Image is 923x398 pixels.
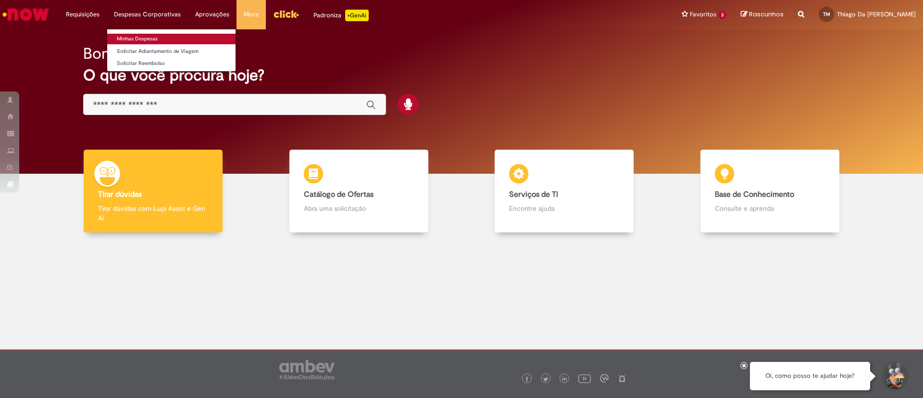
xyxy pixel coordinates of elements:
[83,67,840,84] h2: O que você procura hoje?
[509,190,558,199] b: Serviços de TI
[83,45,193,62] h2: Bom dia, Thiago
[114,10,181,19] span: Despesas Corporativas
[880,362,909,391] button: Iniciar Conversa de Suporte
[244,10,259,19] span: More
[50,150,256,233] a: Tirar dúvidas Tirar dúvidas com Lupi Assist e Gen Ai
[718,11,726,19] span: 3
[543,377,548,382] img: logo_footer_twitter.png
[304,204,414,213] p: Abra uma solicitação
[66,10,100,19] span: Requisições
[600,374,609,383] img: logo_footer_workplace.png
[618,374,626,383] img: logo_footer_naosei.png
[273,7,299,21] img: click_logo_yellow_360x200.png
[195,10,229,19] span: Aprovações
[715,204,825,213] p: Consulte e aprenda
[461,150,667,233] a: Serviços de TI Encontre ajuda
[741,10,784,19] a: Rascunhos
[578,372,591,385] img: logo_footer_youtube.png
[345,10,369,21] p: +GenAi
[304,190,374,199] b: Catálogo de Ofertas
[107,34,236,44] a: Minhas Despesas
[524,377,529,382] img: logo_footer_facebook.png
[749,10,784,19] span: Rascunhos
[107,58,236,69] a: Solicitar Reembolso
[562,376,567,382] img: logo_footer_linkedin.png
[509,204,619,213] p: Encontre ajuda
[279,360,335,379] img: logo_footer_ambev_rotulo_gray.png
[313,10,369,21] div: Padroniza
[715,190,794,199] b: Base de Conhecimento
[837,10,916,18] span: Thiago Da [PERSON_NAME]
[1,5,50,24] img: ServiceNow
[256,150,462,233] a: Catálogo de Ofertas Abra uma solicitação
[667,150,873,233] a: Base de Conhecimento Consulte e aprenda
[823,11,830,17] span: TM
[107,29,236,72] ul: Despesas Corporativas
[750,362,870,390] div: Oi, como posso te ajudar hoje?
[107,46,236,57] a: Solicitar Adiantamento de Viagem
[98,204,208,223] p: Tirar dúvidas com Lupi Assist e Gen Ai
[98,190,142,199] b: Tirar dúvidas
[690,10,716,19] span: Favoritos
